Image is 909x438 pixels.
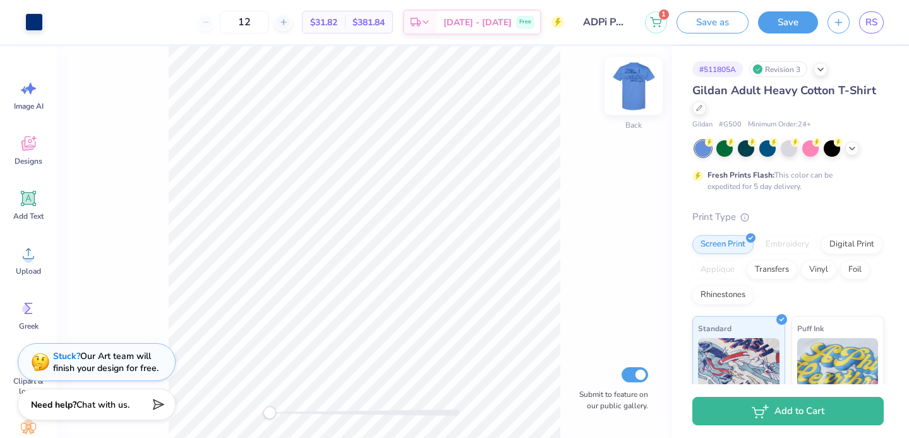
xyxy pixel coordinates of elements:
[645,11,667,33] button: 1
[797,322,824,335] span: Puff Ink
[707,170,774,180] strong: Fresh Prints Flash:
[608,61,659,111] img: Back
[692,83,876,98] span: Gildan Adult Heavy Cotton T-Shirt
[692,260,743,279] div: Applique
[821,235,882,254] div: Digital Print
[692,235,754,254] div: Screen Print
[352,16,385,29] span: $381.84
[19,321,39,331] span: Greek
[53,350,159,374] div: Our Art team will finish your design for free.
[757,235,817,254] div: Embroidery
[698,322,731,335] span: Standard
[707,169,863,192] div: This color can be expedited for 5 day delivery.
[53,350,80,362] strong: Stuck?
[719,119,742,130] span: # G500
[15,156,42,166] span: Designs
[443,16,512,29] span: [DATE] - [DATE]
[692,286,754,305] div: Rhinestones
[698,338,780,401] img: Standard
[865,15,877,30] span: RS
[801,260,836,279] div: Vinyl
[692,210,884,224] div: Print Type
[625,119,642,131] div: Back
[220,11,269,33] input: – –
[758,11,818,33] button: Save
[659,9,669,20] span: 1
[13,211,44,221] span: Add Text
[310,16,337,29] span: $31.82
[692,397,884,425] button: Add to Cart
[519,18,531,27] span: Free
[76,399,129,411] span: Chat with us.
[8,376,49,396] span: Clipart & logos
[859,11,884,33] a: RS
[31,399,76,411] strong: Need help?
[747,260,797,279] div: Transfers
[840,260,870,279] div: Foil
[749,61,807,77] div: Revision 3
[16,266,41,276] span: Upload
[14,101,44,111] span: Image AI
[692,119,713,130] span: Gildan
[263,406,276,419] div: Accessibility label
[797,338,879,401] img: Puff Ink
[574,9,635,35] input: Untitled Design
[748,119,811,130] span: Minimum Order: 24 +
[572,389,648,411] label: Submit to feature on our public gallery.
[677,11,749,33] button: Save as
[692,61,743,77] div: # 511805A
